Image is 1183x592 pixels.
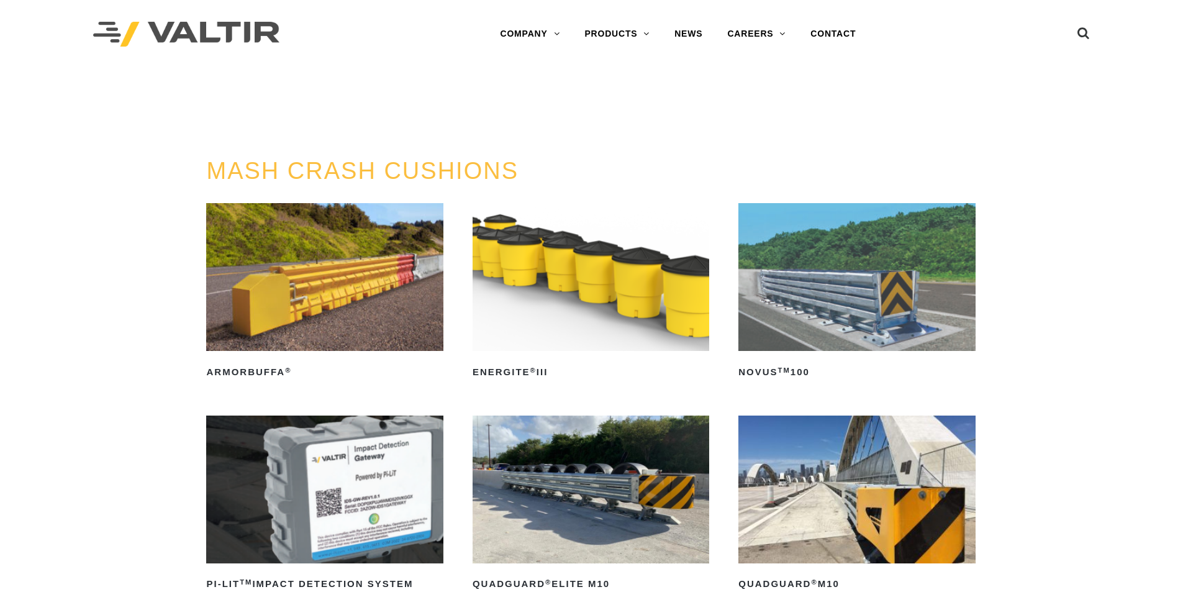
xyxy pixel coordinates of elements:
a: NEWS [662,22,715,47]
sup: ® [285,367,291,374]
a: COMPANY [487,22,572,47]
a: ArmorBuffa® [206,203,443,382]
sup: TM [778,367,791,374]
a: NOVUSTM100 [738,203,975,382]
a: ENERGITE®III [473,203,709,382]
sup: ® [811,578,817,586]
a: MASH CRASH CUSHIONS [206,158,519,184]
sup: ® [545,578,551,586]
sup: TM [240,578,252,586]
h2: NOVUS 100 [738,362,975,382]
h2: ENERGITE III [473,362,709,382]
sup: ® [530,367,537,374]
h2: ArmorBuffa [206,362,443,382]
a: CONTACT [798,22,868,47]
a: PRODUCTS [572,22,662,47]
img: Valtir [93,22,279,47]
a: CAREERS [715,22,798,47]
